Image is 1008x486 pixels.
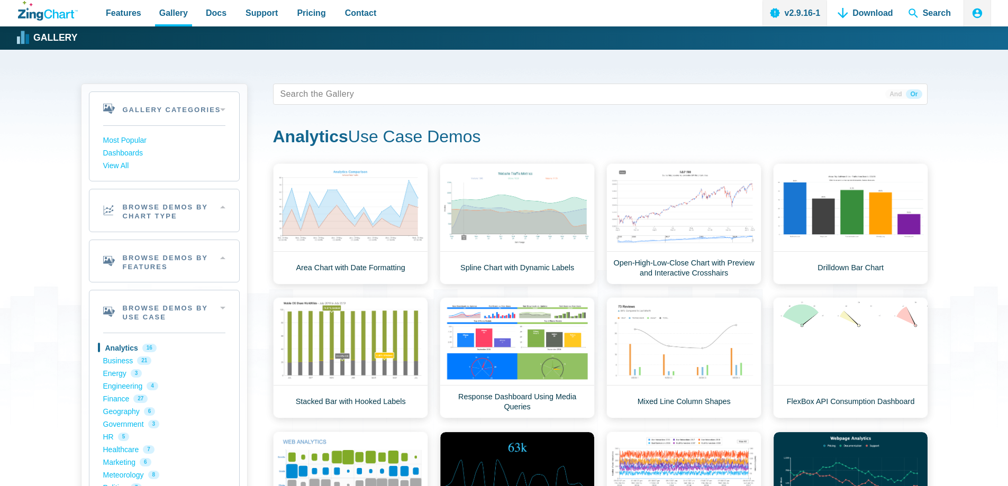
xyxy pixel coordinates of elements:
[273,127,348,146] strong: Analytics
[18,1,78,21] a: ZingChart Logo. Click to return to the homepage
[773,163,928,285] a: Drilldown Bar Chart
[273,163,428,285] a: Area Chart with Date Formatting
[606,163,761,285] a: Open-High-Low-Close Chart with Preview and Interactive Crosshairs
[103,160,225,172] a: View All
[18,30,77,46] a: Gallery
[440,297,595,418] a: Response Dashboard Using Media Queries
[345,6,377,20] span: Contact
[106,6,141,20] span: Features
[103,147,225,160] a: Dashboards
[206,6,226,20] span: Docs
[606,297,761,418] a: Mixed Line Column Shapes
[773,297,928,418] a: FlexBox API Consumption Dashboard
[89,189,239,232] h2: Browse Demos By Chart Type
[273,297,428,418] a: Stacked Bar with Hooked Labels
[885,89,906,99] span: And
[89,92,239,125] h2: Gallery Categories
[159,6,188,20] span: Gallery
[906,89,922,99] span: Or
[440,163,595,285] a: Spline Chart with Dynamic Labels
[89,290,239,333] h2: Browse Demos By Use Case
[89,240,239,282] h2: Browse Demos By Features
[33,33,77,43] strong: Gallery
[246,6,278,20] span: Support
[103,134,225,147] a: Most Popular
[273,126,928,150] h1: Use Case Demos
[297,6,325,20] span: Pricing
